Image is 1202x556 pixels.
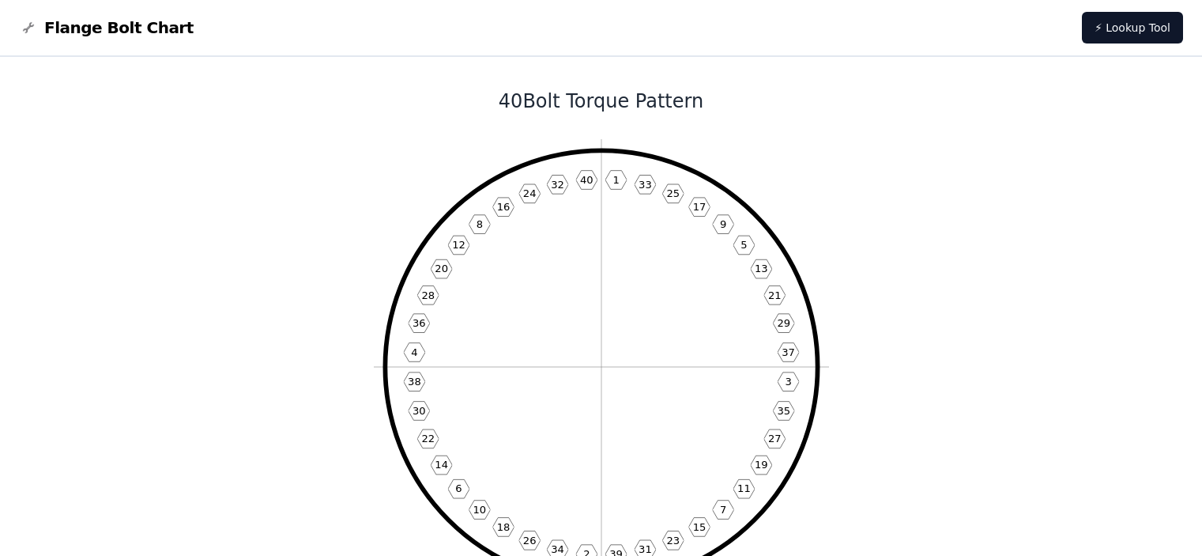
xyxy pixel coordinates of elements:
a: ⚡ Lookup Tool [1082,12,1183,43]
text: 38 [408,376,421,388]
text: 36 [412,317,425,329]
text: 27 [767,433,781,444]
text: 23 [666,535,680,547]
text: 5 [740,239,747,251]
text: 8 [476,218,482,230]
text: 14 [435,459,448,471]
text: 12 [452,239,465,251]
text: 31 [639,543,652,555]
text: 4 [411,346,417,358]
text: 9 [719,218,725,230]
text: 34 [551,543,564,555]
text: 3 [785,376,791,388]
text: 11 [737,482,751,494]
text: 13 [754,263,767,274]
text: 24 [522,187,536,199]
text: 18 [496,521,510,533]
span: Flange Bolt Chart [44,17,194,39]
text: 32 [551,179,564,191]
text: 20 [435,263,448,274]
text: 19 [754,459,767,471]
text: 40 [580,174,593,186]
text: 26 [522,535,536,547]
text: 10 [473,504,486,516]
text: 22 [421,433,435,444]
text: 1 [612,174,619,186]
text: 7 [719,504,725,516]
img: Flange Bolt Chart Logo [19,18,38,37]
text: 29 [777,317,790,329]
text: 16 [496,201,510,213]
text: 30 [412,405,425,417]
a: Flange Bolt Chart LogoFlange Bolt Chart [19,17,194,39]
text: 17 [692,201,706,213]
text: 21 [767,289,781,301]
text: 37 [782,346,795,358]
text: 15 [692,521,706,533]
text: 35 [777,405,790,417]
text: 28 [421,289,435,301]
h1: 40 Bolt Torque Pattern [177,89,1026,114]
text: 25 [666,187,680,199]
text: 6 [455,482,462,494]
text: 33 [639,179,652,191]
